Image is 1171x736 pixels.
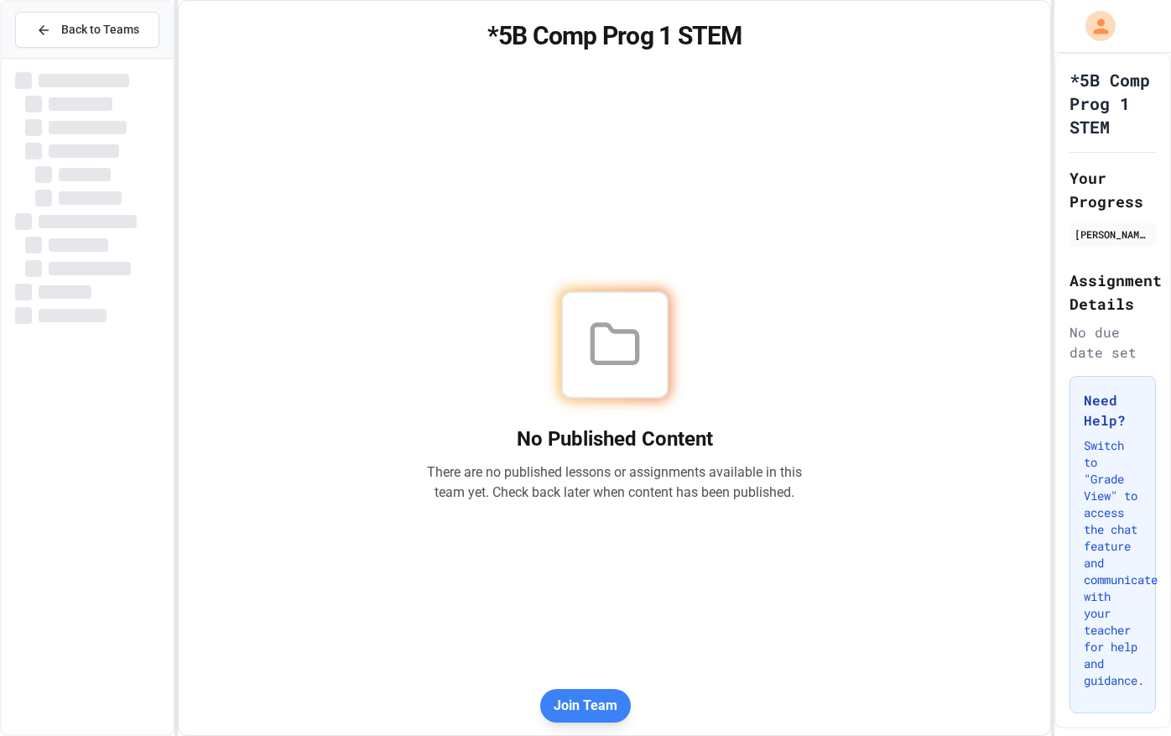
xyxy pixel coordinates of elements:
h1: *5B Comp Prog 1 STEM [199,21,1030,51]
p: Switch to "Grade View" to access the chat feature and communicate with your teacher for help and ... [1084,437,1142,689]
button: Join Team [540,689,631,723]
p: There are no published lessons or assignments available in this team yet. Check back later when c... [427,462,803,503]
h3: Need Help? [1084,390,1142,431]
h2: Your Progress [1070,166,1156,213]
h2: No Published Content [427,425,803,452]
h2: Assignment Details [1070,269,1156,316]
div: [PERSON_NAME] [1075,227,1151,242]
div: No due date set [1070,322,1156,363]
div: My Account [1068,7,1120,45]
span: Back to Teams [61,21,139,39]
h1: *5B Comp Prog 1 STEM [1070,68,1156,138]
button: Back to Teams [15,12,159,48]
